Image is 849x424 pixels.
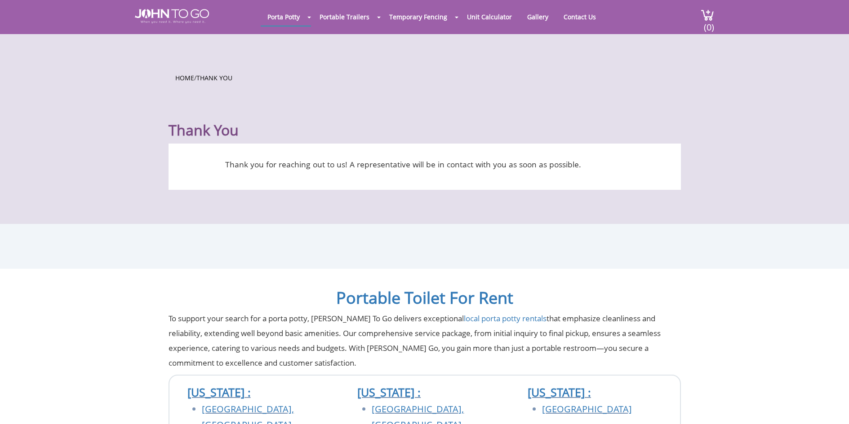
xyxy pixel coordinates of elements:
[313,8,376,26] a: Portable Trailers
[135,9,209,23] img: JOHN to go
[261,8,307,26] a: Porta Potty
[182,157,625,172] p: Thank you for reaching out to us! A representative will be in contact with you as soon as possible.
[187,385,251,400] a: [US_STATE] :
[557,8,603,26] a: Contact Us
[357,385,421,400] a: [US_STATE] :
[460,8,519,26] a: Unit Calculator
[528,385,591,400] a: [US_STATE] :
[169,100,681,139] h1: Thank You
[542,403,632,415] a: [GEOGRAPHIC_DATA]
[169,311,681,370] p: To support your search for a porta potty, [PERSON_NAME] To Go delivers exceptional that emphasize...
[175,74,194,82] a: Home
[196,74,232,82] a: Thank You
[520,8,555,26] a: Gallery
[382,8,454,26] a: Temporary Fencing
[175,71,674,83] ul: /
[336,287,513,309] a: Portable Toilet For Rent
[464,313,547,323] a: local porta potty rentals
[703,14,714,33] span: (0)
[701,9,714,21] img: cart a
